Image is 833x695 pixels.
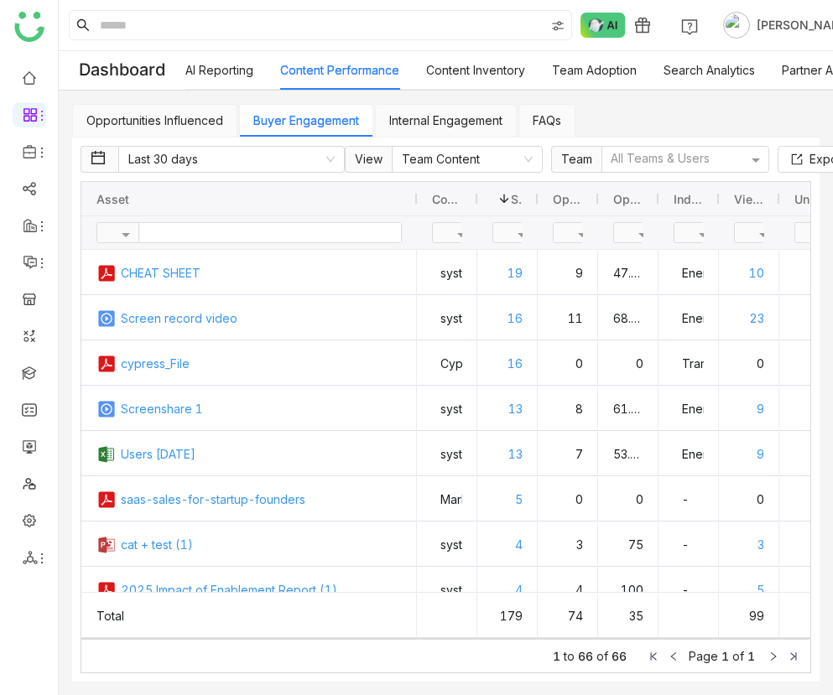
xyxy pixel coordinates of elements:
span: Industry [674,192,704,206]
gtmb-cell-renderer: 11 [553,296,583,340]
div: Total [96,594,402,638]
span: Shares [511,192,523,206]
div: Users 07-21-2025 [96,432,402,476]
div: 9 [734,386,764,431]
a: 2025 Impact of Enablement Report (1) [121,568,402,612]
img: help.svg [681,18,698,35]
div: 5 [794,568,825,612]
a: Search Analytics [664,63,755,77]
span: 1 [553,649,560,663]
span: to [564,649,575,663]
gtmb-cell-renderer: 53.85 [613,432,643,476]
span: Asset [96,192,129,206]
gtmb-cell-renderer: 9 [553,251,583,295]
div: 19 [492,251,523,295]
div: systemtesting011 [440,251,539,295]
span: of [732,649,744,663]
span: Views [734,192,764,206]
img: avatar [723,12,750,39]
div: - [682,477,712,521]
gtmb-cell-renderer: 74 [553,594,583,638]
div: 99 [734,594,764,638]
div: systemtesting011 [440,432,539,476]
gtmb-cell-renderer: 0 [613,341,643,386]
div: Transportation [682,341,712,386]
img: mp4.svg [96,399,117,419]
span: Content Type [432,192,462,206]
img: logo [14,12,44,42]
gtmb-cell-renderer: 8 [553,386,583,431]
span: 1 [747,649,755,663]
img: pptx.svg [96,535,117,555]
div: 0 [734,341,764,386]
div: 179 [492,594,523,638]
nz-select-item: Last 30 days [128,147,335,172]
div: systemtesting011 [440,386,539,431]
div: 0 [794,477,825,521]
div: 5 [734,568,764,612]
div: cypress_File [96,341,402,386]
nz-select-item: Team Content [402,147,533,172]
div: 9 [794,251,825,295]
a: FAQs [533,113,561,127]
div: Dashboard [59,51,185,90]
div: 16 [492,341,523,386]
a: Content Inventory [426,63,525,77]
a: Opportunities Influenced [86,113,223,127]
span: Opens [553,192,583,206]
gtmb-cell-renderer: 7 [553,432,583,476]
div: 9 [734,432,764,476]
a: cypress_File [121,341,402,386]
div: Marketing Sales [440,477,529,521]
a: Internal Engagement [389,113,502,127]
gtmb-cell-renderer: 68.75 [613,296,643,340]
div: 3 [734,522,764,567]
a: Screen record video [121,296,402,340]
div: 23 [734,296,764,340]
div: 4 [492,568,523,612]
span: Unique Buyer Views [794,192,825,206]
a: Content Performance [280,63,399,77]
img: pdf.svg [96,580,117,600]
div: saas-sales-for-startup-founders [96,477,402,521]
span: of [596,649,608,663]
a: CHEAT SHEET [121,251,402,295]
a: Team Adoption [552,63,637,77]
a: Buyer Engagement [253,113,359,127]
img: pdf.svg [96,490,117,510]
gtmb-cell-renderer: 61.54 [613,386,643,431]
span: Team [561,152,592,166]
div: - [682,568,712,612]
gtmb-cell-renderer: 0 [553,477,583,521]
div: Cypress Dont delete [440,341,555,386]
div: 13 [492,432,523,476]
div: 0 [794,341,825,386]
a: Users [DATE] [121,432,402,476]
div: 0 [734,477,764,521]
img: pdf.svg [96,354,117,374]
span: Open Rate (%) [613,192,643,206]
div: CHEAT SHEET [96,251,402,295]
div: systemtesting011 [440,568,539,612]
div: 1 [794,522,825,567]
span: 66 [612,649,627,663]
div: 16 [794,296,825,340]
div: Energy [682,386,712,431]
img: search-type.svg [551,19,565,33]
img: ask-buddy-normal.svg [580,13,626,38]
div: 10 [734,251,764,295]
div: - [682,522,712,567]
div: Energy [682,296,712,340]
div: 78 [794,594,825,638]
div: 2025 Impact of Enablement Report (1) [96,568,402,612]
a: cat + test (1) [121,522,402,567]
div: Energy,Retail [682,251,712,295]
span: 66 [578,649,593,663]
div: 7 [794,432,825,476]
gtmb-cell-renderer: 0 [613,477,643,521]
a: saas-sales-for-startup-founders [121,477,402,521]
div: Energy [682,432,712,476]
img: pdf.svg [96,263,117,283]
div: 16 [492,296,523,340]
gtmb-cell-renderer: 75 [613,522,643,567]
